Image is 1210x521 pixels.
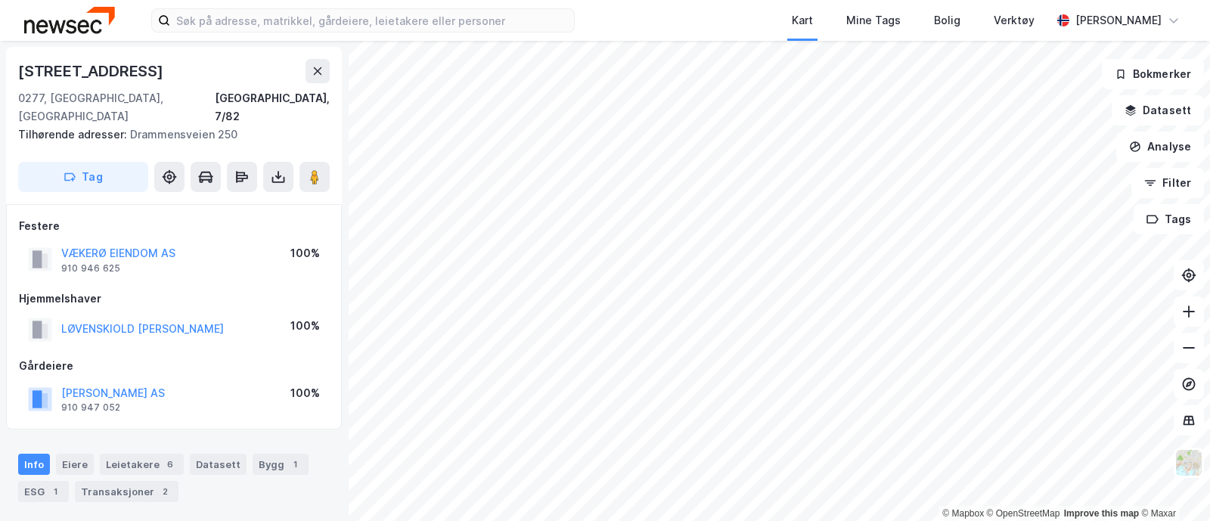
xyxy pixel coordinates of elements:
div: Datasett [190,454,247,475]
div: Kart [792,11,813,29]
img: newsec-logo.f6e21ccffca1b3a03d2d.png [24,7,115,33]
a: OpenStreetMap [987,508,1060,519]
iframe: Chat Widget [1134,448,1210,521]
input: Søk på adresse, matrikkel, gårdeiere, leietakere eller personer [170,9,574,32]
div: [GEOGRAPHIC_DATA], 7/82 [215,89,330,126]
button: Bokmerker [1102,59,1204,89]
div: Mine Tags [846,11,901,29]
div: Hjemmelshaver [19,290,329,308]
button: Analyse [1116,132,1204,162]
div: 100% [290,317,320,335]
div: 100% [290,244,320,262]
button: Tags [1134,204,1204,234]
div: 6 [163,457,178,472]
div: ESG [18,481,69,502]
div: Bygg [253,454,309,475]
div: Verktøy [994,11,1035,29]
div: Transaksjoner [75,481,178,502]
div: 1 [48,484,63,499]
div: 0277, [GEOGRAPHIC_DATA], [GEOGRAPHIC_DATA] [18,89,215,126]
div: Bolig [934,11,960,29]
div: 2 [157,484,172,499]
div: Info [18,454,50,475]
button: Filter [1131,168,1204,198]
div: Eiere [56,454,94,475]
div: Kontrollprogram for chat [1134,448,1210,521]
div: Gårdeiere [19,357,329,375]
div: [PERSON_NAME] [1075,11,1162,29]
button: Tag [18,162,148,192]
div: 100% [290,384,320,402]
div: 910 946 625 [61,262,120,274]
a: Mapbox [942,508,984,519]
div: Leietakere [100,454,184,475]
div: 1 [287,457,302,472]
div: Drammensveien 250 [18,126,318,144]
div: Festere [19,217,329,235]
button: Datasett [1112,95,1204,126]
a: Improve this map [1064,508,1139,519]
div: 910 947 052 [61,402,120,414]
span: Tilhørende adresser: [18,128,130,141]
div: [STREET_ADDRESS] [18,59,166,83]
